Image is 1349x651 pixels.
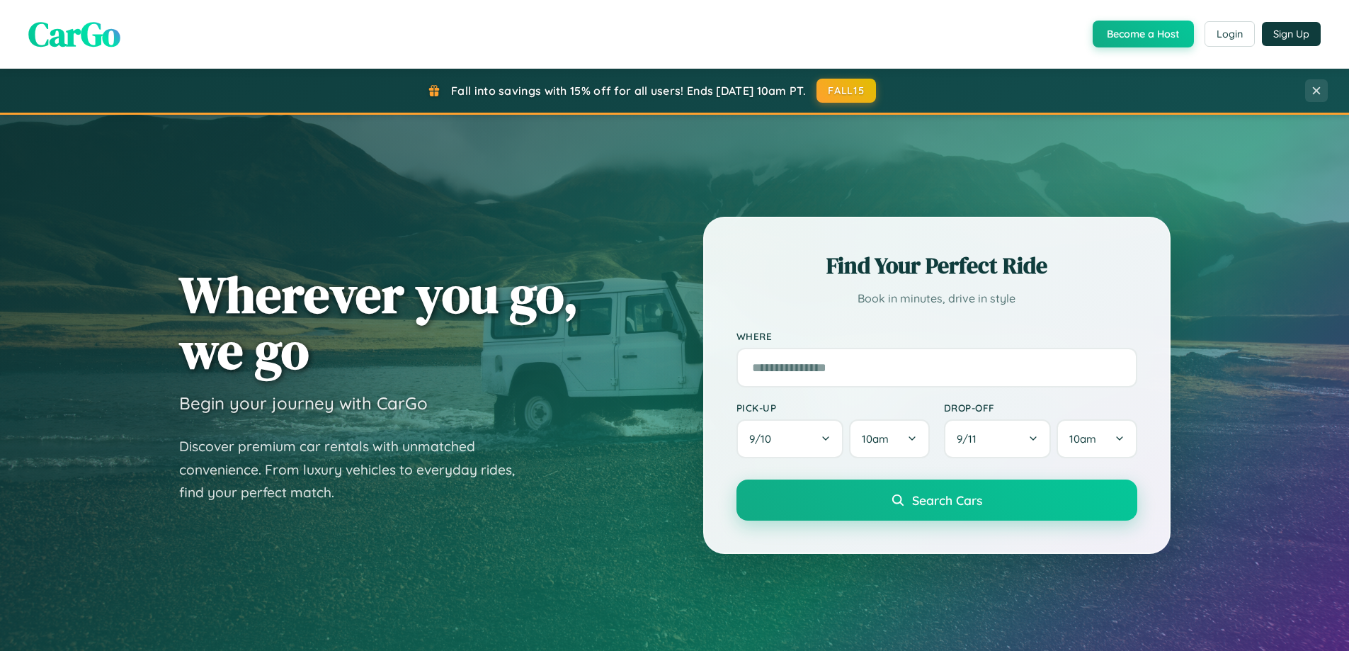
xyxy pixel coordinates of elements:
[179,266,579,378] h1: Wherever you go, we go
[944,419,1052,458] button: 9/11
[1057,419,1137,458] button: 10am
[944,402,1137,414] label: Drop-off
[179,435,533,504] p: Discover premium car rentals with unmatched convenience. From luxury vehicles to everyday rides, ...
[957,432,984,446] span: 9 / 11
[1205,21,1255,47] button: Login
[736,250,1137,281] h2: Find Your Perfect Ride
[736,288,1137,309] p: Book in minutes, drive in style
[849,419,929,458] button: 10am
[736,402,930,414] label: Pick-up
[862,432,889,446] span: 10am
[1262,22,1321,46] button: Sign Up
[1093,21,1194,47] button: Become a Host
[736,480,1137,521] button: Search Cars
[912,492,982,508] span: Search Cars
[28,11,120,57] span: CarGo
[816,79,876,103] button: FALL15
[736,330,1137,342] label: Where
[179,392,428,414] h3: Begin your journey with CarGo
[1069,432,1096,446] span: 10am
[451,84,806,98] span: Fall into savings with 15% off for all users! Ends [DATE] 10am PT.
[749,432,778,446] span: 9 / 10
[736,419,844,458] button: 9/10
